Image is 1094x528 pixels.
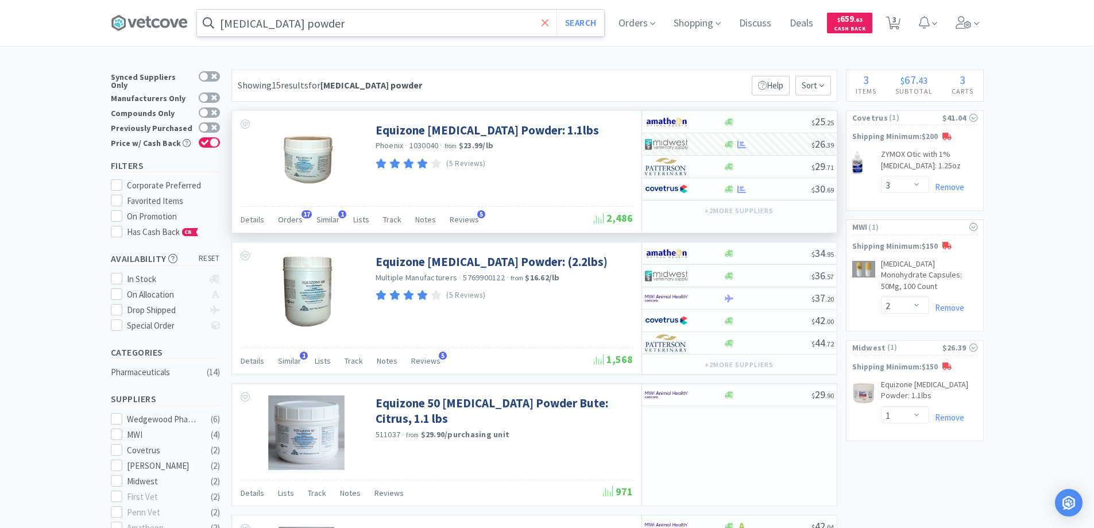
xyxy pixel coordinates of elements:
[846,241,983,253] p: Shipping Minimum: $150
[645,334,688,352] img: f5e969b455434c6296c6d81ef179fa71_3.png
[111,346,220,359] h5: Categories
[345,356,363,366] span: Track
[376,122,599,138] a: Equizone [MEDICAL_DATA] Powder: 1.1lbs
[316,214,339,225] span: Similar
[127,475,198,488] div: Midwest
[308,79,422,91] span: for
[241,214,264,225] span: Details
[383,214,401,225] span: Track
[444,142,457,150] span: from
[837,13,863,24] span: 659
[825,295,834,303] span: . 20
[811,317,815,326] span: $
[211,413,220,426] div: ( 6 )
[825,118,834,127] span: . 25
[645,158,688,175] img: f5e969b455434c6296c6d81ef179fa71_3.png
[837,16,840,24] span: $
[942,341,977,354] div: $26.39
[459,140,493,151] strong: $23.99 / lb
[603,485,633,498] span: 971
[811,291,834,305] span: 37
[127,272,203,286] div: In Stock
[376,429,401,440] span: 511037
[811,115,834,128] span: 25
[854,16,863,24] span: . 63
[338,210,346,218] span: 1
[111,392,220,406] h5: Suppliers
[852,261,875,278] img: fe196bc11bef43d5b8ddc7b7b01a16d4_196145.png
[459,272,461,283] span: ·
[852,381,875,404] img: ea3e26cea3674ac0b3a057dee1d0c8a6_120558.jpeg
[340,488,361,498] span: Notes
[811,295,815,303] span: $
[111,71,193,89] div: Synced Suppliers Only
[929,182,964,192] a: Remove
[834,26,865,33] span: Cash Back
[825,272,834,281] span: . 57
[127,319,203,333] div: Special Order
[111,252,220,265] h5: Availability
[127,506,198,519] div: Penn Vet
[511,274,523,282] span: from
[238,78,422,93] div: Showing 15 results
[645,312,688,329] img: 77fca1acd8b6420a9015268ca798ef17_1.png
[377,356,397,366] span: Notes
[278,356,301,366] span: Similar
[645,113,688,130] img: 3331a67d23dc422aa21b1ec98afbf632_11.png
[594,211,633,225] span: 2,486
[867,222,966,233] span: ( 1 )
[211,506,220,519] div: ( 2 )
[699,357,779,373] button: +2more suppliers
[645,180,688,198] img: 77fca1acd8b6420a9015268ca798ef17_1.png
[811,272,815,281] span: $
[881,259,977,297] a: [MEDICAL_DATA] Monohydrate Capsules: 50Mg, 100 Count
[886,74,942,86] div: .
[811,246,834,260] span: 34
[904,72,916,87] span: 67
[811,182,834,195] span: 30
[795,76,831,95] span: Sort
[929,412,964,423] a: Remove
[376,254,608,269] a: Equizone [MEDICAL_DATA] Powder: (2.2lbs)
[446,290,485,302] p: (5 Reviews)
[811,163,815,172] span: $
[852,151,863,174] img: 74bc0d5607834175a5fd6d230464f6a0_29367.png
[127,210,220,223] div: On Promotion
[960,72,965,87] span: 3
[439,352,447,360] span: 5
[127,194,220,208] div: Favorited Items
[111,159,220,172] h5: Filters
[825,186,834,194] span: . 69
[241,356,264,366] span: Details
[376,395,630,427] a: Equizone 50 [MEDICAL_DATA] Powder Bute: Citrus, 1.1 lbs
[785,18,818,29] a: Deals
[127,179,220,192] div: Corporate Preferred
[811,160,834,173] span: 29
[111,365,204,379] div: Pharmaceuticals
[111,137,193,147] div: Price w/ Cash Back
[127,428,198,442] div: MWI
[645,136,688,153] img: 4dd14cff54a648ac9e977f0c5da9bc2e_5.png
[211,444,220,457] div: ( 2 )
[127,288,203,302] div: On Allocation
[111,107,193,117] div: Compounds Only
[881,379,977,406] a: Equizone [MEDICAL_DATA] Powder: 1.1lbs
[211,428,220,442] div: ( 4 )
[406,431,419,439] span: from
[846,361,983,373] p: Shipping Minimum: $150
[811,137,834,151] span: 26
[411,356,440,366] span: Reviews
[127,490,198,504] div: First Vet
[211,475,220,488] div: ( 2 )
[507,272,509,283] span: ·
[353,214,369,225] span: Lists
[477,210,485,218] span: 5
[127,226,199,237] span: Has Cash Back
[886,342,942,353] span: ( 1 )
[199,253,220,265] span: reset
[918,75,927,86] span: 43
[127,303,203,317] div: Drop Shipped
[269,122,344,197] img: 96dcb1e60db34ea3bf47ddb30dced230_22316.gif
[645,290,688,307] img: f6b2451649754179b5b4e0c70c3f7cb0_2.png
[735,18,776,29] a: Discuss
